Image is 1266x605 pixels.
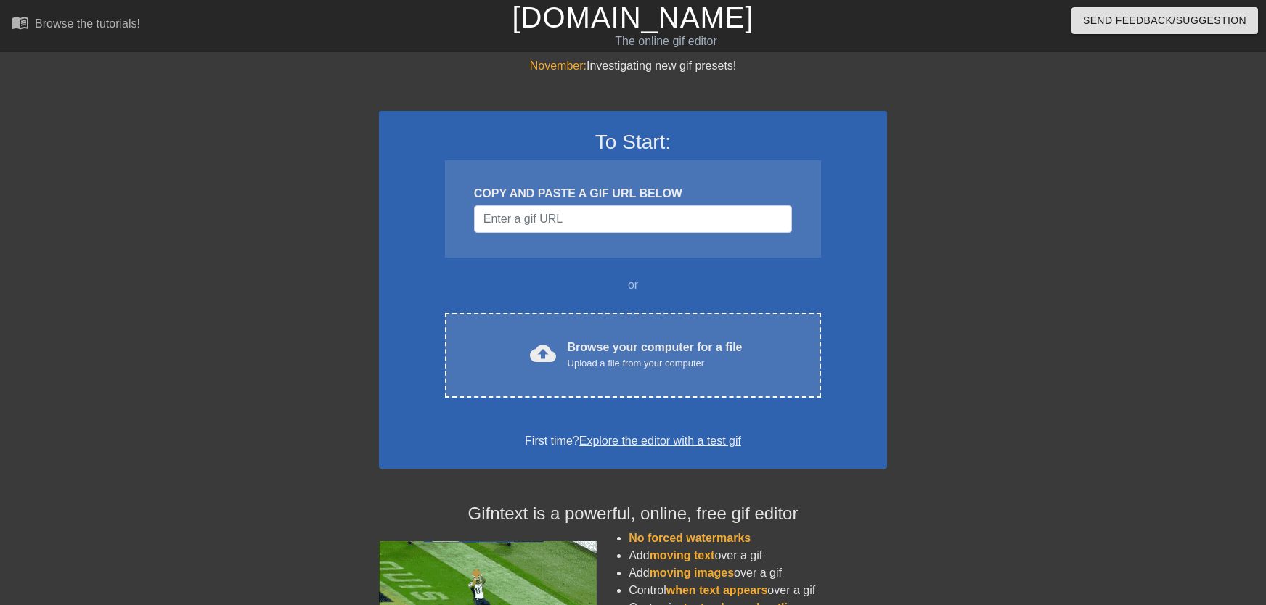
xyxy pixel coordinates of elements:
[650,567,734,579] span: moving images
[666,584,768,596] span: when text appears
[398,130,868,155] h3: To Start:
[35,17,140,30] div: Browse the tutorials!
[568,339,743,371] div: Browse your computer for a file
[1083,12,1246,30] span: Send Feedback/Suggestion
[474,185,792,202] div: COPY AND PASTE A GIF URL BELOW
[398,432,868,450] div: First time?
[417,276,849,294] div: or
[530,59,587,72] span: November:
[379,503,887,524] h4: Gifntext is a powerful, online, free gif editor
[629,564,887,582] li: Add over a gif
[579,435,741,447] a: Explore the editor with a test gif
[629,582,887,599] li: Control over a gif
[568,356,743,371] div: Upload a file from your computer
[629,532,751,544] span: No forced watermarks
[530,340,556,366] span: cloud_upload
[512,1,754,33] a: [DOMAIN_NAME]
[379,57,887,75] div: Investigating new gif presets!
[650,549,715,561] span: moving text
[12,14,140,36] a: Browse the tutorials!
[12,14,29,31] span: menu_book
[429,33,902,50] div: The online gif editor
[474,205,792,233] input: Username
[1071,7,1258,34] button: Send Feedback/Suggestion
[629,547,887,564] li: Add over a gif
